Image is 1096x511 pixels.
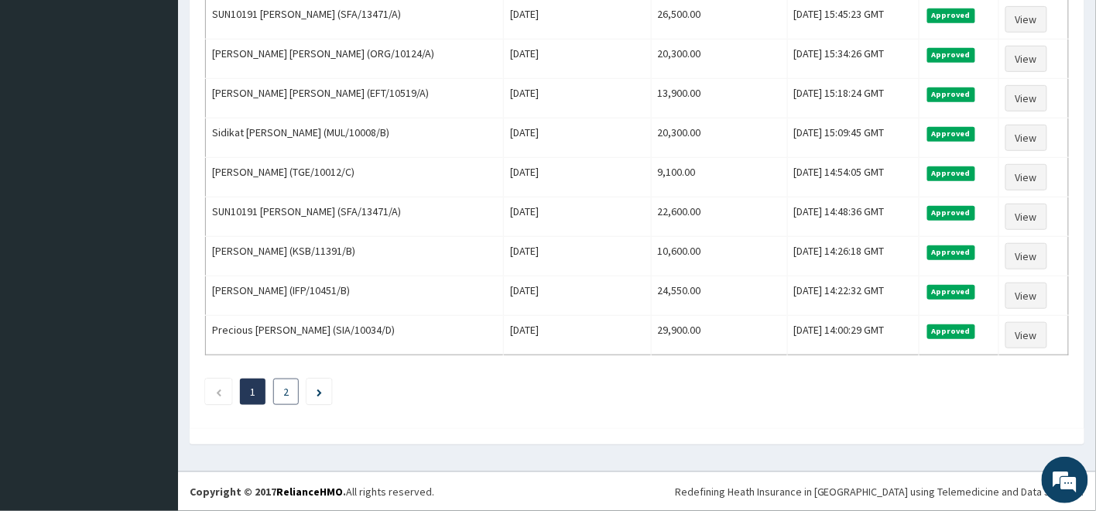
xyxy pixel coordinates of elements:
[927,245,976,259] span: Approved
[651,237,787,276] td: 10,600.00
[787,79,919,118] td: [DATE] 15:18:24 GMT
[178,472,1096,511] footer: All rights reserved.
[651,79,787,118] td: 13,900.00
[504,158,651,197] td: [DATE]
[787,316,919,355] td: [DATE] 14:00:29 GMT
[651,276,787,316] td: 24,550.00
[651,39,787,79] td: 20,300.00
[651,197,787,237] td: 22,600.00
[206,276,504,316] td: [PERSON_NAME] (IFP/10451/B)
[254,8,291,45] div: Minimize live chat window
[504,276,651,316] td: [DATE]
[504,237,651,276] td: [DATE]
[927,48,976,62] span: Approved
[206,118,504,158] td: Sidikat [PERSON_NAME] (MUL/10008/B)
[504,79,651,118] td: [DATE]
[206,237,504,276] td: [PERSON_NAME] (KSB/11391/B)
[206,158,504,197] td: [PERSON_NAME] (TGE/10012/C)
[651,158,787,197] td: 9,100.00
[80,87,260,107] div: Chat with us now
[651,118,787,158] td: 20,300.00
[927,166,976,180] span: Approved
[206,316,504,355] td: Precious [PERSON_NAME] (SIA/10034/D)
[787,276,919,316] td: [DATE] 14:22:32 GMT
[504,197,651,237] td: [DATE]
[1005,204,1047,230] a: View
[1005,46,1047,72] a: View
[90,156,214,312] span: We're online!
[215,385,222,399] a: Previous page
[787,197,919,237] td: [DATE] 14:48:36 GMT
[8,344,295,398] textarea: Type your message and hit 'Enter'
[206,39,504,79] td: [PERSON_NAME] [PERSON_NAME] (ORG/10124/A)
[283,385,289,399] a: Page 2
[276,485,343,499] a: RelianceHMO
[927,324,976,338] span: Approved
[787,237,919,276] td: [DATE] 14:26:18 GMT
[504,316,651,355] td: [DATE]
[317,385,322,399] a: Next page
[927,87,976,101] span: Approved
[927,9,976,22] span: Approved
[206,197,504,237] td: SUN10191 [PERSON_NAME] (SFA/13471/A)
[250,385,255,399] a: Page 1 is your current page
[787,39,919,79] td: [DATE] 15:34:26 GMT
[1005,85,1047,111] a: View
[1005,243,1047,269] a: View
[190,485,346,499] strong: Copyright © 2017 .
[1005,6,1047,33] a: View
[1005,164,1047,190] a: View
[1005,322,1047,348] a: View
[675,484,1084,499] div: Redefining Heath Insurance in [GEOGRAPHIC_DATA] using Telemedicine and Data Science!
[927,127,976,141] span: Approved
[787,158,919,197] td: [DATE] 14:54:05 GMT
[1005,283,1047,309] a: View
[206,79,504,118] td: [PERSON_NAME] [PERSON_NAME] (EFT/10519/A)
[927,206,976,220] span: Approved
[1005,125,1047,151] a: View
[504,39,651,79] td: [DATE]
[29,77,63,116] img: d_794563401_company_1708531726252_794563401
[651,316,787,355] td: 29,900.00
[927,285,976,299] span: Approved
[787,118,919,158] td: [DATE] 15:09:45 GMT
[504,118,651,158] td: [DATE]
